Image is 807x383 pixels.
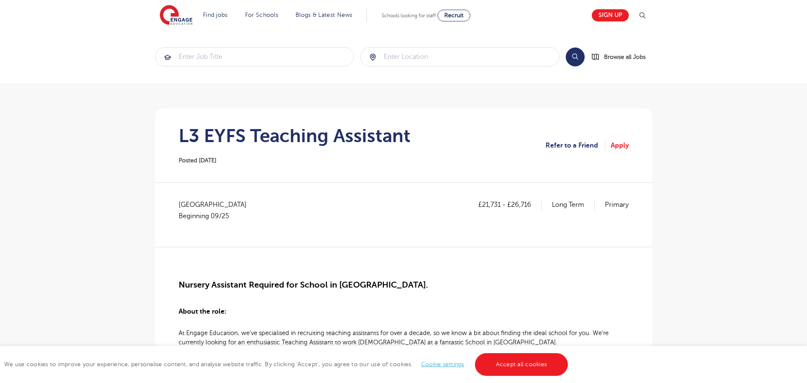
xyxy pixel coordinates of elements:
p: Primary [605,199,629,210]
a: Apply [611,140,629,151]
span: At Engage Education, we’ve specialised in recruiting teaching assistants for over a decade, so we... [179,330,609,346]
p: Beginning 09/25 [179,211,247,222]
p: Long Term [552,199,595,210]
span: About the role: [179,308,227,315]
button: Search [566,48,585,66]
a: Sign up [592,9,629,21]
a: Find jobs [203,12,228,18]
input: Submit [361,48,559,66]
a: Refer to a Friend [546,140,605,151]
h1: L3 EYFS Teaching Assistant [179,125,411,146]
span: Recruit [444,12,464,18]
p: £21,731 - £26,716 [478,199,542,210]
a: Browse all Jobs [591,52,652,62]
span: Schools looking for staff [382,13,436,18]
a: Cookie settings [421,361,464,367]
input: Submit [156,48,354,66]
a: Blogs & Latest News [295,12,353,18]
span: We use cookies to improve your experience, personalise content, and analyse website traffic. By c... [4,361,570,367]
a: Accept all cookies [475,353,568,376]
span: Posted [DATE] [179,157,216,164]
span: Browse all Jobs [604,52,646,62]
img: Engage Education [160,5,193,26]
span: Nursery Assistant Required for School in [GEOGRAPHIC_DATA]. [179,280,428,290]
span: [GEOGRAPHIC_DATA] [179,199,255,222]
a: Recruit [438,10,470,21]
a: For Schools [245,12,278,18]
